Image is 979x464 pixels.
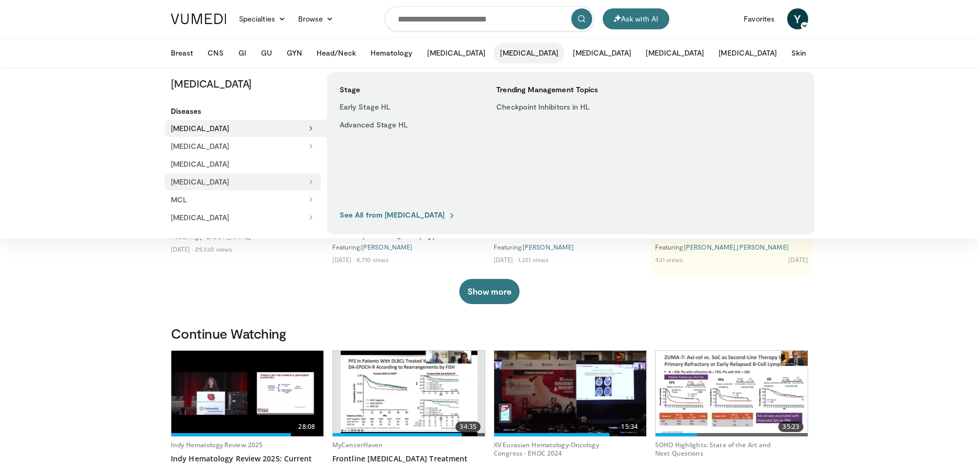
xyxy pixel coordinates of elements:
[195,245,232,253] li: 29,330 views
[455,422,481,432] span: 34:35
[171,245,193,253] li: [DATE]
[332,255,355,264] li: [DATE]
[294,422,319,432] span: 28:08
[332,243,485,251] div: Featuring:
[165,138,321,155] button: [MEDICAL_DATA]
[494,351,646,436] a: 15:34
[232,42,253,63] button: GI
[332,440,383,449] a: MyCancerHaven
[787,8,808,29] a: Y
[341,351,477,436] img: c3ad5e69-9071-442c-8ed0-fe0cba77bcbf.620x360_q85_upscale.jpg
[340,85,488,94] h5: Stage
[494,42,564,63] button: [MEDICAL_DATA]
[494,351,646,436] img: 1b590218-20c9-4291-858f-1336e7c429db.620x360_q85_upscale.jpg
[171,14,226,24] img: VuMedi Logo
[603,8,669,29] button: Ask with AI
[171,106,327,116] h5: Diseases
[421,42,492,63] button: [MEDICAL_DATA]
[165,156,321,172] a: [MEDICAL_DATA]
[567,42,637,63] button: [MEDICAL_DATA]
[737,243,788,251] a: [PERSON_NAME]
[490,99,638,115] a: Checkpoint Inhibitors in HL
[523,243,574,251] a: [PERSON_NAME]
[494,255,516,264] li: [DATE]
[171,351,323,436] img: 86176034-bc3a-42d4-80d5-af9934f150e0.620x360_q85_upscale.jpg
[656,351,808,436] img: d2ffada1-503d-4c4a-9ca3-a2870afc64be.620x360_q85_upscale.jpg
[165,120,327,137] button: [MEDICAL_DATA]
[171,440,263,449] a: Indy Hematology Review 2025
[280,42,308,63] button: GYN
[356,255,389,264] li: 8,710 views
[171,325,808,342] h3: Continue Watching
[639,42,710,63] button: [MEDICAL_DATA]
[333,99,482,115] a: Early Stage HL
[165,174,321,190] button: [MEDICAL_DATA]
[364,42,419,63] button: Hematology
[165,42,199,63] button: Breast
[518,255,549,264] li: 1,351 views
[737,8,781,29] a: Favorites
[656,351,808,436] a: 35:23
[292,8,340,29] a: Browse
[165,209,321,226] button: [MEDICAL_DATA]
[333,116,482,133] a: Advanced Stage HL
[655,255,683,264] li: 431 views
[494,243,647,251] div: Featuring:
[310,42,362,63] button: Head/Neck
[361,243,412,251] a: [PERSON_NAME]
[233,8,292,29] a: Specialties
[617,422,642,432] span: 15:34
[494,440,599,458] a: XV Eurasian Hematology-Oncology Congress - EHOC 2024
[255,42,278,63] button: GU
[171,351,323,436] a: 28:08
[684,243,735,251] a: [PERSON_NAME]
[340,210,456,220] a: See All from [MEDICAL_DATA]
[655,243,808,251] div: Featuring: ,
[459,279,519,304] button: Show more
[201,42,230,63] button: CNS
[333,351,485,436] a: 34:35
[385,6,594,31] input: Search topics, interventions
[788,255,808,264] li: [DATE]
[655,440,770,458] a: SOHO Highlights: State of the Art and Next Questions
[785,42,812,63] button: Skin
[165,191,321,208] button: MCL
[165,77,327,90] p: [MEDICAL_DATA]
[496,85,645,94] h5: Trending Management Topics
[712,42,783,63] button: [MEDICAL_DATA]
[778,422,803,432] span: 35:23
